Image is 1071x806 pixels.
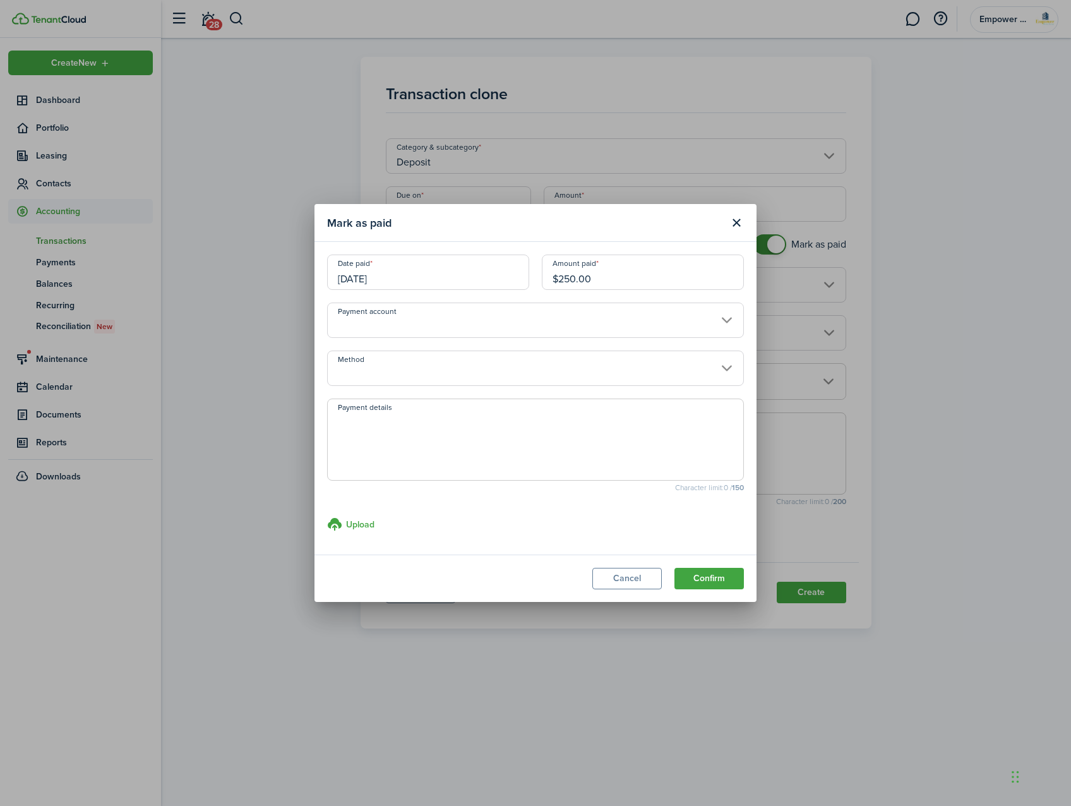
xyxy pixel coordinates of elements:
[346,518,374,531] h3: Upload
[732,482,744,493] b: 150
[327,484,744,491] small: Character limit: 0 /
[1008,745,1071,806] iframe: Chat Widget
[674,568,744,589] button: Confirm
[542,255,744,290] input: 0.00
[592,568,662,589] button: Cancel
[1012,758,1019,796] div: Drag
[327,255,529,290] input: mm/dd/yyyy
[726,212,747,234] button: Close modal
[327,210,722,235] modal-title: Mark as paid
